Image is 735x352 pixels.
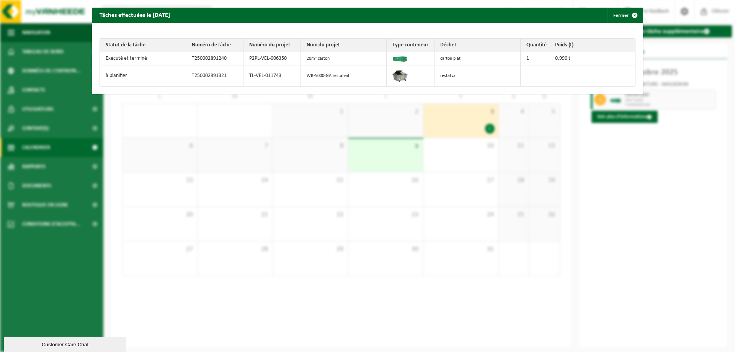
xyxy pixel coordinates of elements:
[186,52,243,65] td: T250002891240
[100,65,186,86] td: à planifier
[100,52,186,65] td: Exécuté et terminé
[243,52,301,65] td: P2PL-VEL-006350
[392,67,408,83] img: WB-5000-GAL-GY-01
[301,39,387,52] th: Nom du projet
[387,39,434,52] th: Type conteneur
[434,39,521,52] th: Déchet
[549,39,635,52] th: Poids (t)
[549,52,635,65] td: 0,990 t
[186,65,243,86] td: T250002891321
[243,39,301,52] th: Numéro du projet
[100,39,186,52] th: Statut de la tâche
[521,52,549,65] td: 1
[607,8,642,23] button: Fermer
[301,65,387,86] td: WB-5000-GA restafval
[521,39,549,52] th: Quantité
[4,335,128,352] iframe: chat widget
[92,8,178,22] h2: Tâches effectuées le [DATE]
[186,39,243,52] th: Numéro de tâche
[243,65,301,86] td: TL-VEL-011743
[301,52,387,65] td: 20m³ carton
[434,65,521,86] td: restafval
[392,54,408,62] img: HK-XC-20-GN-00
[434,52,521,65] td: carton plat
